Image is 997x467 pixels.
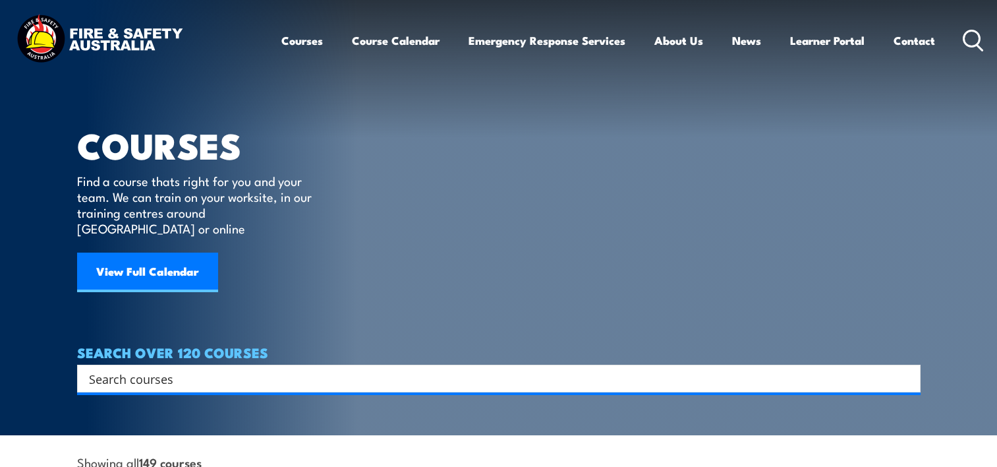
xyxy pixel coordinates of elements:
[92,369,894,388] form: Search form
[469,23,625,58] a: Emergency Response Services
[77,173,318,236] p: Find a course thats right for you and your team. We can train on your worksite, in our training c...
[732,23,761,58] a: News
[77,129,331,160] h1: COURSES
[654,23,703,58] a: About Us
[281,23,323,58] a: Courses
[352,23,440,58] a: Course Calendar
[790,23,865,58] a: Learner Portal
[77,345,921,359] h4: SEARCH OVER 120 COURSES
[77,253,218,292] a: View Full Calendar
[897,369,916,388] button: Search magnifier button
[89,369,892,389] input: Search input
[894,23,935,58] a: Contact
